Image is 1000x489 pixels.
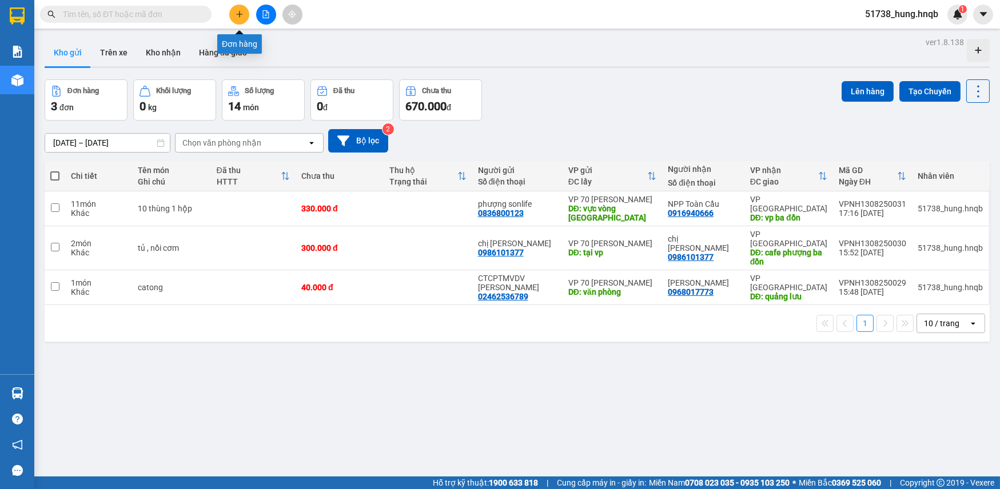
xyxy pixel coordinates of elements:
[71,287,126,296] div: Khác
[668,234,739,252] div: chị vân
[563,161,662,191] th: Toggle SortBy
[63,8,198,21] input: Tìm tên, số ĐT hoặc mã đơn
[71,209,126,218] div: Khác
[568,278,656,287] div: VP 70 [PERSON_NAME]
[47,10,55,18] span: search
[11,387,23,399] img: warehouse-icon
[228,99,241,113] span: 14
[668,278,739,287] div: Anh Lệ
[91,39,137,66] button: Trên xe
[133,79,216,121] button: Khối lượng0kg
[140,99,146,113] span: 0
[148,103,157,112] span: kg
[236,10,244,18] span: plus
[856,315,874,332] button: 1
[138,283,205,292] div: catong
[568,177,647,186] div: ĐC lấy
[918,171,983,181] div: Nhân viên
[217,166,281,175] div: Đã thu
[792,480,796,485] span: ⚪️
[918,243,983,252] div: 51738_hung.hnqb
[71,171,126,181] div: Chi tiết
[12,439,23,450] span: notification
[799,476,881,489] span: Miền Bắc
[478,248,524,257] div: 0986101377
[323,103,328,112] span: đ
[45,134,170,152] input: Select a date range.
[71,278,126,287] div: 1 món
[668,178,739,187] div: Số điện thoại
[568,248,656,257] div: DĐ: tại vp
[301,243,378,252] div: 300.000 đ
[478,209,524,218] div: 0836800123
[967,39,990,62] div: Tạo kho hàng mới
[856,7,947,21] span: 51738_hung.hnqb
[744,161,833,191] th: Toggle SortBy
[11,74,23,86] img: warehouse-icon
[568,195,656,204] div: VP 70 [PERSON_NAME]
[317,99,323,113] span: 0
[668,252,714,262] div: 0986101377
[953,9,963,19] img: icon-new-feature
[750,166,818,175] div: VP nhận
[405,99,447,113] span: 670.000
[547,476,548,489] span: |
[750,274,827,292] div: VP [GEOGRAPHIC_DATA]
[229,5,249,25] button: plus
[899,81,961,102] button: Tạo Chuyến
[182,137,261,149] div: Chọn văn phòng nhận
[383,123,394,135] sup: 2
[890,476,891,489] span: |
[71,248,126,257] div: Khác
[190,39,256,66] button: Hàng đã giao
[839,287,906,296] div: 15:48 [DATE]
[12,465,23,476] span: message
[568,204,656,222] div: DĐ: vực vòng hà nam
[10,7,25,25] img: logo-vxr
[839,166,897,175] div: Mã GD
[478,166,557,175] div: Người gửi
[262,10,270,18] span: file-add
[51,99,57,113] span: 3
[11,46,23,58] img: solution-icon
[839,199,906,209] div: VPNH1308250031
[839,248,906,257] div: 15:52 [DATE]
[961,5,965,13] span: 1
[937,479,945,487] span: copyright
[138,243,205,252] div: tủ , nồi cơm
[384,161,472,191] th: Toggle SortBy
[478,292,528,301] div: 02462536789
[489,478,538,487] strong: 1900 633 818
[568,166,647,175] div: VP gửi
[926,36,964,49] div: ver 1.8.138
[478,239,557,248] div: chị vân
[750,248,827,266] div: DĐ: cafe phượng ba đồn
[77,29,95,36] span: [DATE]
[478,177,557,186] div: Số điện thoại
[750,177,818,186] div: ĐC giao
[557,476,646,489] span: Cung cấp máy in - giấy in:
[447,103,451,112] span: đ
[333,87,354,95] div: Đã thu
[649,476,790,489] span: Miền Nam
[301,283,378,292] div: 40.000 đ
[67,87,99,95] div: Đơn hàng
[211,161,296,191] th: Toggle SortBy
[288,10,296,18] span: aim
[924,318,959,329] div: 10 / trang
[478,274,557,292] div: CTCPTMVDV Hoàng Minh Lâm
[245,87,274,95] div: Số lượng
[138,177,205,186] div: Ghi chú
[668,165,739,174] div: Người nhận
[59,103,74,112] span: đơn
[750,292,827,301] div: DĐ: quảng lưu
[839,209,906,218] div: 17:16 [DATE]
[389,177,457,186] div: Trạng thái
[433,476,538,489] span: Hỗ trợ kỹ thuật:
[310,79,393,121] button: Đã thu0đ
[222,79,305,121] button: Số lượng14món
[399,79,482,121] button: Chưa thu670.000đ
[668,199,739,209] div: NPP Toàn Cầu
[217,177,281,186] div: HTTT
[959,5,967,13] sup: 1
